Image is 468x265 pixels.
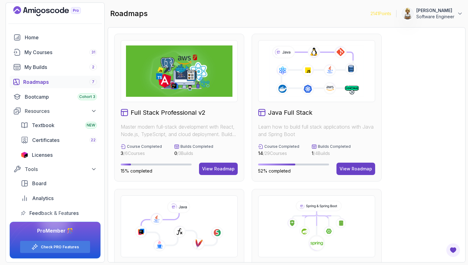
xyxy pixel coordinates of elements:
[258,150,299,156] p: / 29 Courses
[24,63,97,71] div: My Builds
[402,8,414,19] img: user profile image
[17,149,101,161] a: licenses
[87,123,95,128] span: NEW
[258,168,291,173] span: 52% completed
[126,45,232,97] img: Full Stack Professional v2
[10,105,101,117] button: Resources
[79,94,95,99] span: Cohort 3
[318,144,351,149] p: Builds Completed
[312,151,314,156] span: 1
[29,209,79,217] span: Feedback & Features
[32,136,59,144] span: Certificates
[416,14,454,20] p: Software Engineer
[401,7,463,20] button: user profile image[PERSON_NAME]Software Engineer
[264,144,299,149] p: Course Completed
[10,91,101,103] a: bootcamp
[13,6,95,16] a: Landing page
[10,31,101,44] a: home
[121,150,162,156] p: / 6 Courses
[24,49,97,56] div: My Courses
[312,150,351,156] p: / 4 Builds
[127,144,162,149] p: Course Completed
[258,151,263,156] span: 14
[131,108,206,117] h2: Full Stack Professional v2
[370,11,391,17] p: 2141 Points
[121,123,238,138] p: Master modern full-stack development with React, Node.js, TypeScript, and cloud deployment. Build...
[202,166,235,172] div: View Roadmap
[10,46,101,58] a: courses
[10,76,101,88] a: roadmaps
[32,180,46,187] span: Board
[41,245,79,250] a: Check PRO Features
[17,207,101,219] a: feedback
[174,150,213,156] p: / 3 Builds
[174,151,177,156] span: 0
[110,9,148,19] h2: roadmaps
[20,241,90,253] button: Check PRO Features
[32,151,53,159] span: Licenses
[25,34,97,41] div: Home
[268,108,312,117] h2: Java Full Stack
[10,164,101,175] button: Tools
[336,163,375,175] button: View Roadmap
[416,7,454,14] p: [PERSON_NAME]
[25,165,97,173] div: Tools
[121,151,123,156] span: 3
[25,107,97,115] div: Resources
[199,163,238,175] button: View Roadmap
[446,243,461,258] button: Open Feedback Button
[92,65,94,70] span: 2
[32,122,54,129] span: Textbook
[21,152,28,158] img: jetbrains icon
[23,78,97,86] div: Roadmaps
[17,192,101,204] a: analytics
[180,144,213,149] p: Builds Completed
[258,123,375,138] p: Learn how to build full stack applications with Java and Spring Boot
[17,177,101,190] a: board
[340,166,372,172] div: View Roadmap
[91,50,95,55] span: 31
[10,61,101,73] a: builds
[17,134,101,146] a: certificates
[17,119,101,131] a: textbook
[121,168,152,173] span: 15% completed
[25,93,97,100] div: Bootcamp
[92,79,94,84] span: 7
[32,194,54,202] span: Analytics
[91,138,96,143] span: 22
